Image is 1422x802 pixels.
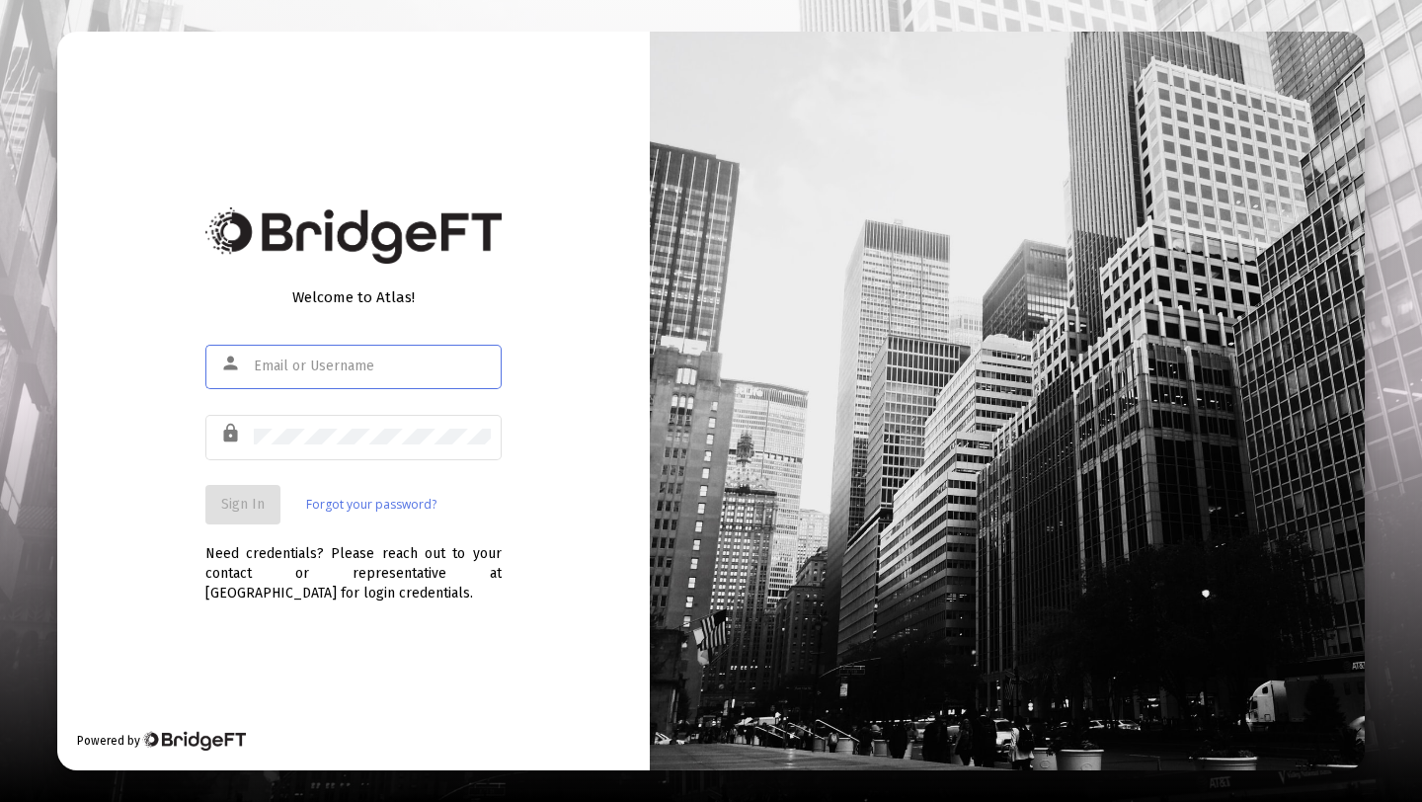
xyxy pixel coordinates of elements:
button: Sign In [205,485,280,524]
div: Powered by [77,731,246,751]
span: Sign In [221,496,265,513]
mat-icon: person [220,352,244,375]
div: Welcome to Atlas! [205,287,502,307]
a: Forgot your password? [306,495,436,515]
div: Need credentials? Please reach out to your contact or representative at [GEOGRAPHIC_DATA] for log... [205,524,502,603]
mat-icon: lock [220,422,244,445]
img: Bridge Financial Technology Logo [142,731,246,751]
input: Email or Username [254,359,491,374]
img: Bridge Financial Technology Logo [205,207,502,264]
